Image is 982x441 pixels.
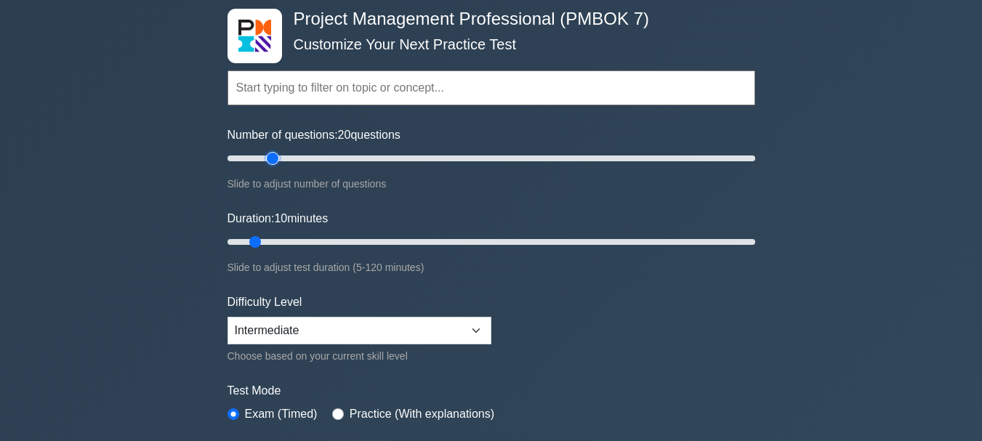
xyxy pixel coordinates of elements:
[228,347,491,365] div: Choose based on your current skill level
[228,175,755,193] div: Slide to adjust number of questions
[228,70,755,105] input: Start typing to filter on topic or concept...
[228,126,401,144] label: Number of questions: questions
[245,405,318,423] label: Exam (Timed)
[228,259,755,276] div: Slide to adjust test duration (5-120 minutes)
[228,294,302,311] label: Difficulty Level
[338,129,351,141] span: 20
[274,212,287,224] span: 10
[228,382,755,400] label: Test Mode
[350,405,494,423] label: Practice (With explanations)
[288,9,684,30] h4: Project Management Professional (PMBOK 7)
[228,210,329,227] label: Duration: minutes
